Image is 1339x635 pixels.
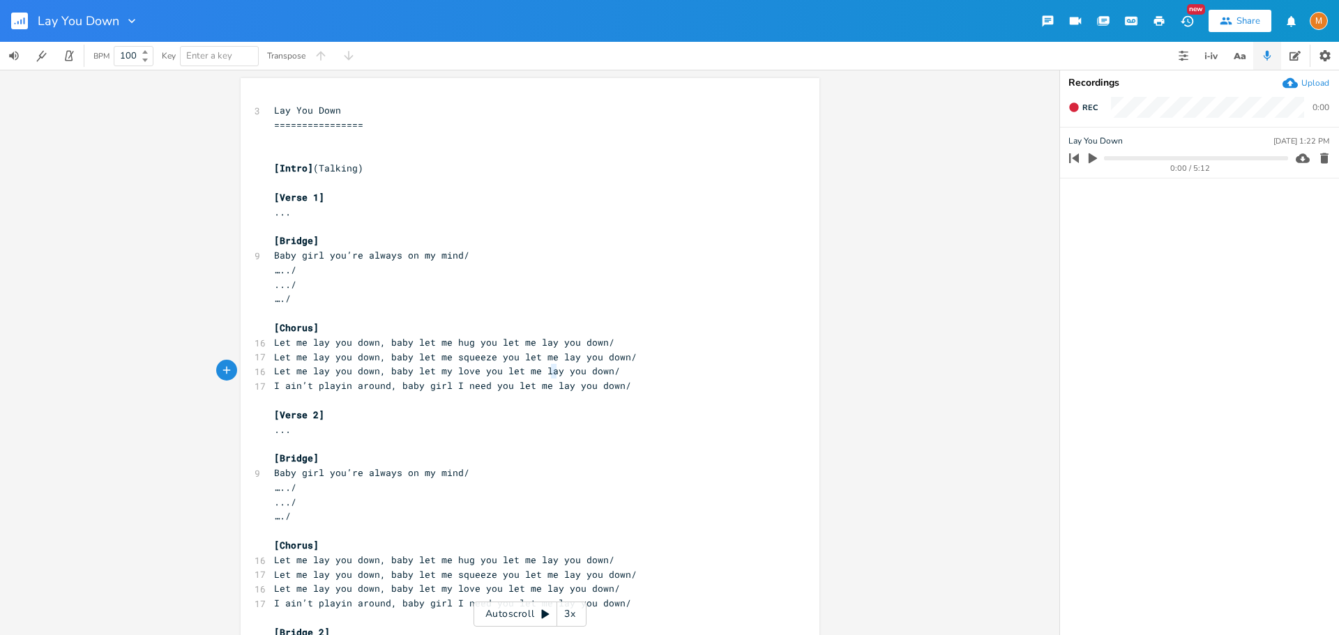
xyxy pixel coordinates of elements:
span: [Intro] [274,162,313,174]
span: Lay You Down [1068,135,1123,148]
span: [Bridge] [274,452,319,464]
div: Recordings [1068,78,1331,88]
span: Baby girl you’re always on my mind/ [274,249,469,261]
div: Upload [1301,77,1329,89]
span: Let me lay you down, baby let me hug you let me lay you down/ [274,336,614,349]
div: 0:00 / 5:12 [1093,165,1288,172]
div: Share [1236,15,1260,27]
div: BPM [93,52,109,60]
span: …../ [274,263,296,276]
span: [Verse 2] [274,408,324,421]
span: I ain’t playin around, baby girl I need you let me lay you down/ [274,597,631,609]
span: …./ [274,292,291,305]
div: 3x [557,602,582,627]
span: Enter a key [186,49,232,62]
span: Baby girl you’re always on my mind/ [274,466,469,479]
span: …./ [274,510,291,522]
span: Let me lay you down, baby let me squeeze you let me lay you down/ [274,351,637,363]
button: New [1173,8,1201,33]
div: 0:00 [1312,103,1329,112]
button: Rec [1063,96,1103,118]
span: ================ [274,118,363,131]
span: [Verse 1] [274,191,324,204]
span: Let me lay you down, baby let my love you let me lay you down/ [274,365,620,377]
span: Let me lay you down, baby let my love you let me lay you down/ [274,582,620,595]
span: [Chorus] [274,539,319,551]
span: Let me lay you down, baby let me hug you let me lay you down/ [274,553,614,566]
button: Upload [1283,75,1329,91]
span: ... [274,423,291,436]
span: .../ [274,496,296,508]
span: …../ [274,481,296,494]
span: I ain’t playin around, baby girl I need you let me lay you down/ [274,379,631,392]
div: [DATE] 1:22 PM [1273,137,1329,145]
span: Lay You Down [38,15,119,27]
span: ... [274,206,291,218]
div: Autoscroll [474,602,587,627]
span: Rec [1082,102,1098,113]
div: Moust Camara [1310,12,1328,30]
div: New [1187,4,1205,15]
span: Lay You Down [274,104,341,116]
span: [Bridge] [274,234,319,247]
span: .../ [274,278,296,291]
span: Let me lay you down, baby let me squeeze you let me lay you down/ [274,568,637,581]
span: [Chorus] [274,321,319,334]
div: Transpose [267,52,305,60]
span: (Talking) [274,162,363,174]
div: Key [162,52,176,60]
button: Share [1209,10,1271,32]
button: M [1310,5,1328,37]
